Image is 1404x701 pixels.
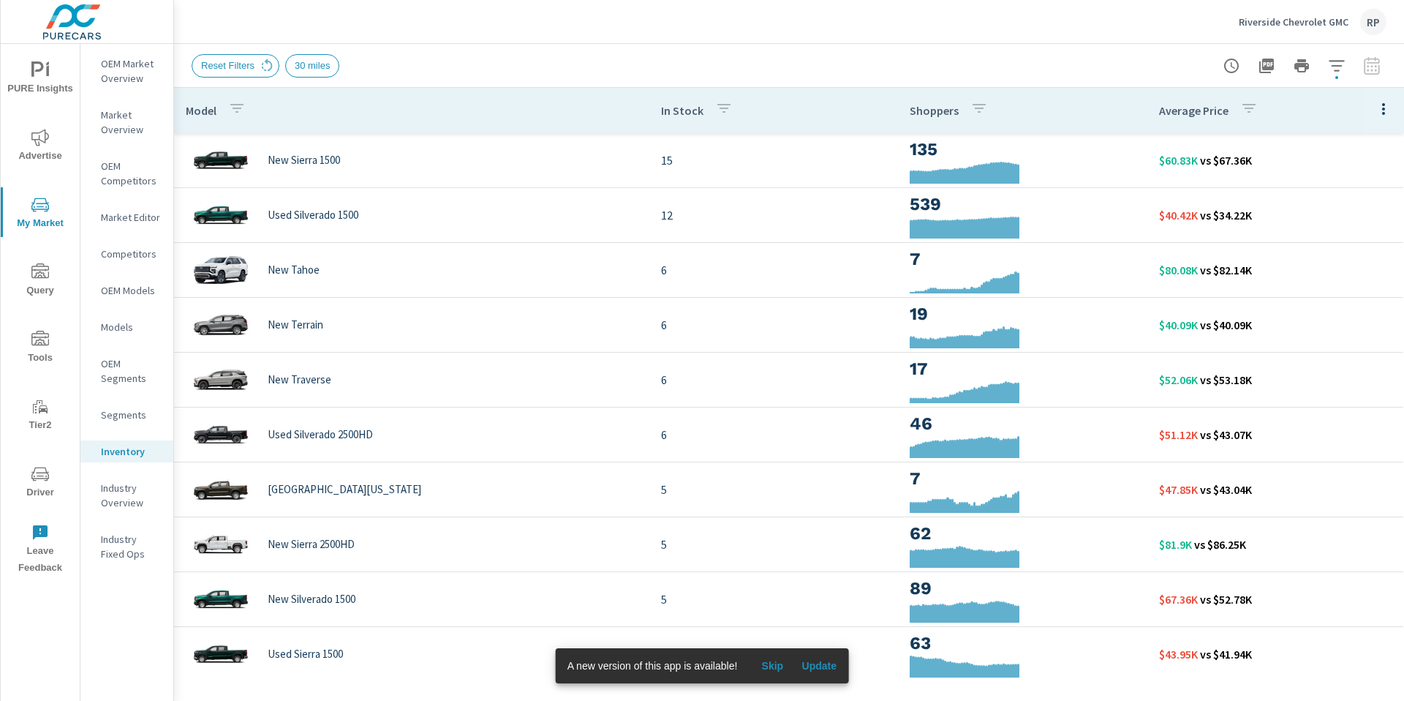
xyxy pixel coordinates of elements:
[1192,536,1246,553] p: vs $86.25K
[80,353,173,389] div: OEM Segments
[101,408,162,422] p: Segments
[567,660,738,672] span: A new version of this app is available!
[1159,151,1198,169] p: $60.83K
[268,373,331,386] p: New Traverse
[661,645,887,663] p: 5
[1252,51,1281,80] button: "Export Report to PDF"
[1159,481,1198,498] p: $47.85K
[5,524,75,577] span: Leave Feedback
[101,444,162,459] p: Inventory
[5,465,75,501] span: Driver
[268,318,323,331] p: New Terrain
[5,196,75,232] span: My Market
[101,108,162,137] p: Market Overview
[910,103,959,118] p: Shoppers
[192,358,250,402] img: glamour
[1159,426,1198,443] p: $51.12K
[1159,371,1198,389] p: $52.06K
[1198,645,1252,663] p: vs $41.94K
[1159,316,1198,334] p: $40.09K
[101,247,162,261] p: Competitors
[192,413,250,457] img: glamour
[749,654,796,678] button: Skip
[268,593,355,606] p: New Silverado 1500
[661,536,887,553] p: 5
[1198,371,1252,389] p: vs $53.18K
[5,331,75,367] span: Tools
[661,481,887,498] p: 5
[910,521,1136,546] h3: 62
[5,129,75,165] span: Advertise
[192,138,250,182] img: glamour
[661,591,887,608] p: 5
[101,283,162,298] p: OEM Models
[80,404,173,426] div: Segments
[192,522,250,566] img: glamour
[268,263,320,277] p: New Tahoe
[268,209,358,222] p: Used Silverado 1500
[1159,206,1198,224] p: $40.42K
[80,441,173,462] div: Inventory
[910,247,1136,271] h3: 7
[1322,51,1351,80] button: Apply Filters
[1198,316,1252,334] p: vs $40.09K
[661,151,887,169] p: 15
[910,411,1136,436] h3: 46
[192,468,250,511] img: glamour
[1198,426,1252,443] p: vs $43.07K
[101,481,162,510] p: Industry Overview
[1360,9,1386,35] div: RP
[268,483,421,496] p: [GEOGRAPHIC_DATA][US_STATE]
[1198,591,1252,608] p: vs $52.78K
[1198,206,1252,224] p: vs $34.22K
[661,206,887,224] p: 12
[910,631,1136,656] h3: 63
[192,577,250,621] img: glamour
[910,192,1136,217] h3: 539
[80,477,173,514] div: Industry Overview
[101,356,162,386] p: OEM Segments
[910,576,1136,601] h3: 89
[80,316,173,338] div: Models
[268,648,343,661] p: Used Sierra 1500
[80,53,173,89] div: OEM Market Overview
[80,155,173,192] div: OEM Competitors
[1287,51,1316,80] button: Print Report
[5,263,75,299] span: Query
[1159,103,1228,118] p: Average Price
[661,103,703,118] p: In Stock
[661,371,887,389] p: 6
[192,60,263,71] span: Reset Filters
[910,137,1136,162] h3: 135
[5,398,75,434] span: Tier2
[192,632,250,676] img: glamour
[910,466,1136,491] h3: 7
[1198,481,1252,498] p: vs $43.04K
[268,154,340,167] p: New Sierra 1500
[80,280,173,301] div: OEM Models
[910,301,1136,326] h3: 19
[1198,261,1252,279] p: vs $82.14K
[186,103,216,118] p: Model
[1159,645,1198,663] p: $43.95K
[286,60,339,71] span: 30 miles
[192,193,250,237] img: glamour
[80,243,173,265] div: Competitors
[268,538,355,551] p: New Sierra 2500HD
[192,54,279,78] div: Reset Filters
[1,44,80,582] div: nav menu
[1159,536,1192,553] p: $81.9K
[80,206,173,228] div: Market Editor
[661,426,887,443] p: 6
[661,316,887,334] p: 6
[1198,151,1252,169] p: vs $67.36K
[801,659,837,672] span: Update
[192,303,250,347] img: glamour
[796,654,842,678] button: Update
[80,104,173,140] div: Market Overview
[80,528,173,565] div: Industry Fixed Ops
[661,261,887,279] p: 6
[755,659,790,672] span: Skip
[5,61,75,97] span: PURE Insights
[101,532,162,561] p: Industry Fixed Ops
